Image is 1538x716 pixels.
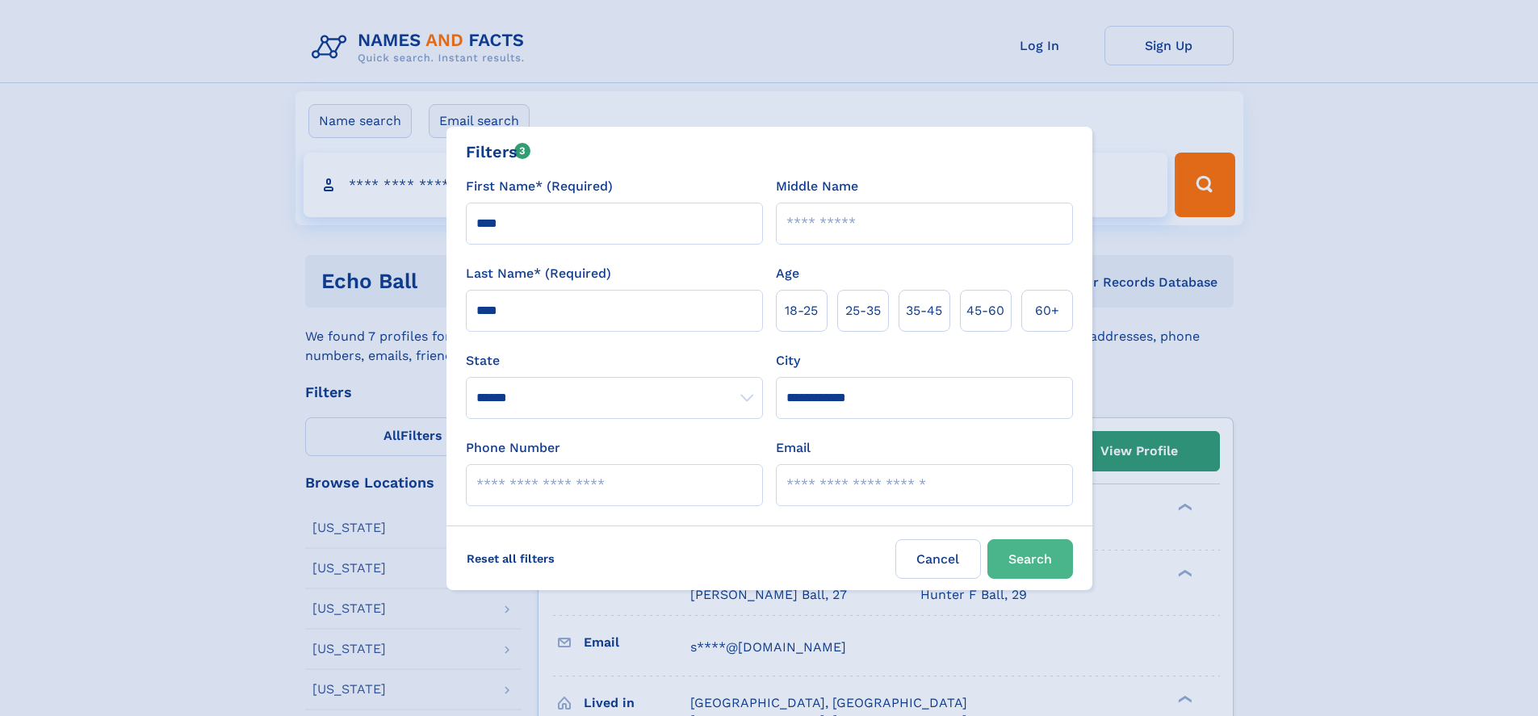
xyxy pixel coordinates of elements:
[906,301,942,320] span: 35‑45
[466,264,611,283] label: Last Name* (Required)
[845,301,881,320] span: 25‑35
[785,301,818,320] span: 18‑25
[1035,301,1059,320] span: 60+
[466,140,531,164] div: Filters
[776,438,811,458] label: Email
[987,539,1073,579] button: Search
[966,301,1004,320] span: 45‑60
[776,177,858,196] label: Middle Name
[466,177,613,196] label: First Name* (Required)
[466,438,560,458] label: Phone Number
[776,264,799,283] label: Age
[456,539,565,578] label: Reset all filters
[895,539,981,579] label: Cancel
[776,351,800,371] label: City
[466,351,763,371] label: State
